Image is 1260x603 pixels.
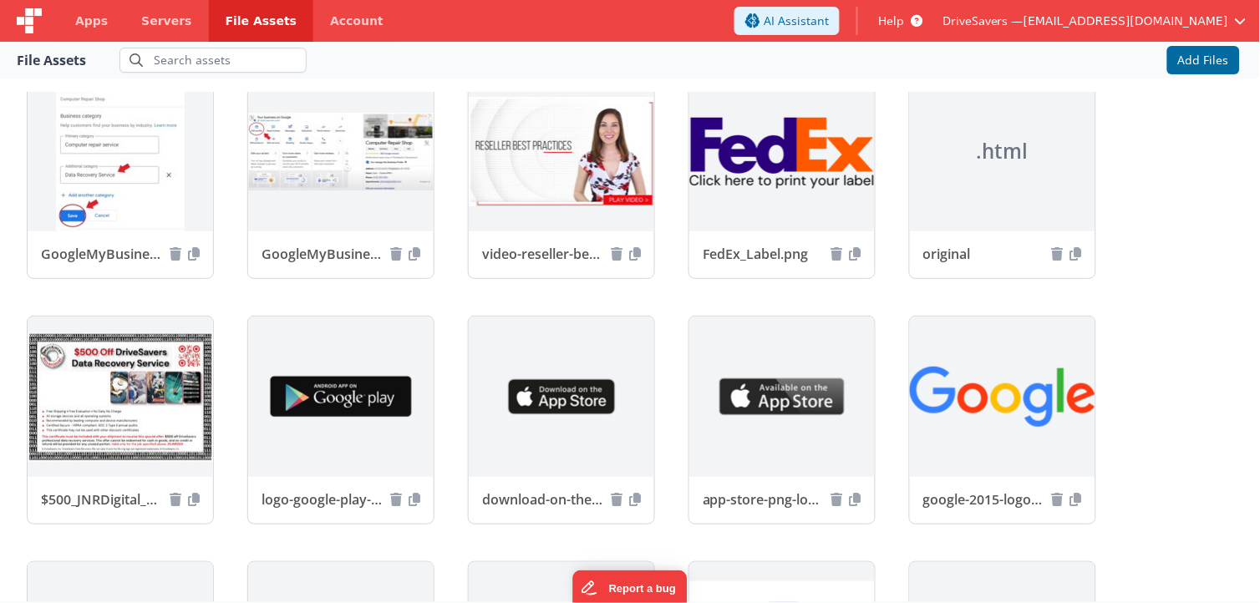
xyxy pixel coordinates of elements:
[1167,46,1240,74] button: Add Files
[482,490,604,510] span: download-on-the-app-store-logo-png-23.png
[734,7,840,35] button: AI Assistant
[703,245,825,265] span: FedEx_Label.png
[1024,13,1228,29] span: [EMAIL_ADDRESS][DOMAIN_NAME]
[923,245,1045,265] span: original
[262,245,384,265] span: GoogleMyBusiness1-1024x431.jpg
[17,50,86,70] div: File Assets
[226,13,297,29] span: File Assets
[942,13,1247,29] button: DriveSavers — [EMAIL_ADDRESS][DOMAIN_NAME]
[75,13,108,29] span: Apps
[923,490,1045,510] span: google-2015-logo-png-transparent.png
[262,490,384,510] span: logo-google-play-1536.png
[764,13,829,29] span: AI Assistant
[119,48,307,73] input: Search assets
[41,245,163,265] span: GoogleMyBusiness3-240x300.jpg
[703,490,825,510] span: app-store-png-logo-33109.png
[942,13,1024,29] span: DriveSavers —
[41,490,163,510] span: $500_JNRDigital_Certificate_25.png
[878,13,904,29] span: Help
[141,13,191,29] span: Servers
[482,245,604,265] span: video-reseller-best-practices2.jpg
[977,138,1029,165] p: .html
